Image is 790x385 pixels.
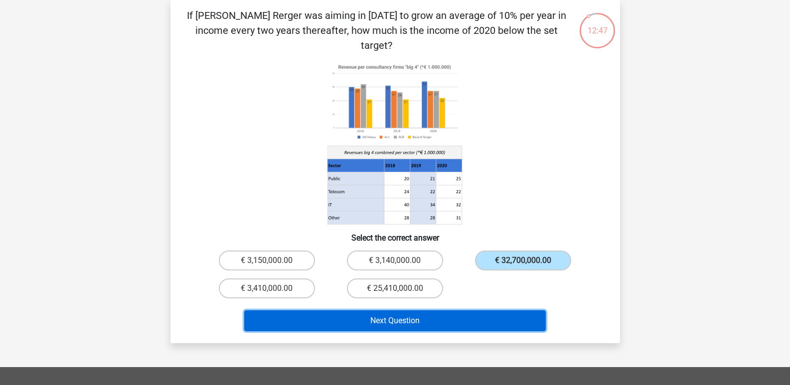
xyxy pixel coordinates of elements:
[347,251,443,270] label: € 3,140,000.00
[219,278,315,298] label: € 3,410,000.00
[347,278,443,298] label: € 25,410,000.00
[219,251,315,270] label: € 3,150,000.00
[186,225,604,243] h6: Select the correct answer
[244,310,546,331] button: Next Question
[475,251,571,270] label: € 32,700,000.00
[579,12,616,37] div: 12:47
[186,8,567,53] p: If [PERSON_NAME] Rerger was aiming in [DATE] to grow an average of 10% per year in income every t...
